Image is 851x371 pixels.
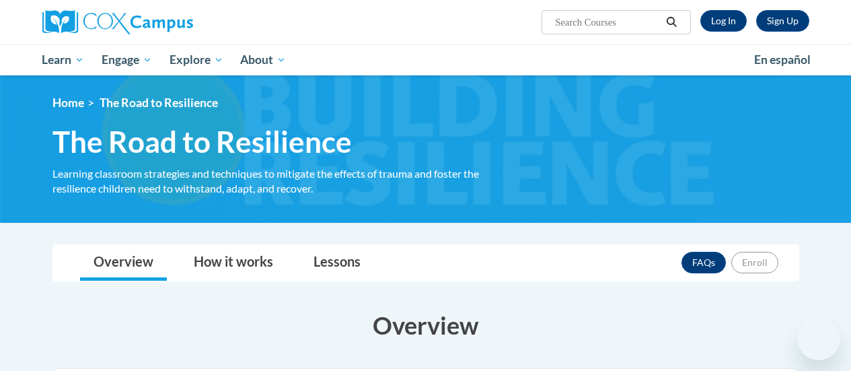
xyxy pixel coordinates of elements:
[52,166,517,196] div: Learning classroom strategies and techniques to mitigate the effects of trauma and foster the res...
[180,245,287,281] a: How it works
[756,10,809,32] a: Register
[32,44,819,75] div: Main menu
[80,245,167,281] a: Overview
[681,252,726,273] a: FAQs
[34,44,94,75] a: Learn
[93,44,161,75] a: Engage
[300,245,374,281] a: Lessons
[731,252,778,273] button: Enroll
[52,124,352,160] span: The Road to Resilience
[42,52,84,68] span: Learn
[554,14,661,30] input: Search Courses
[102,52,152,68] span: Engage
[42,10,285,34] a: Cox Campus
[745,46,819,74] a: En español
[52,96,84,110] a: Home
[161,44,232,75] a: Explore
[797,317,840,360] iframe: Button to launch messaging window
[170,52,223,68] span: Explore
[240,52,286,68] span: About
[100,96,218,110] span: The Road to Resilience
[700,10,747,32] a: Log In
[42,10,193,34] img: Cox Campus
[52,308,799,342] h3: Overview
[754,53,811,67] span: En español
[231,44,295,75] a: About
[661,14,681,30] button: Search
